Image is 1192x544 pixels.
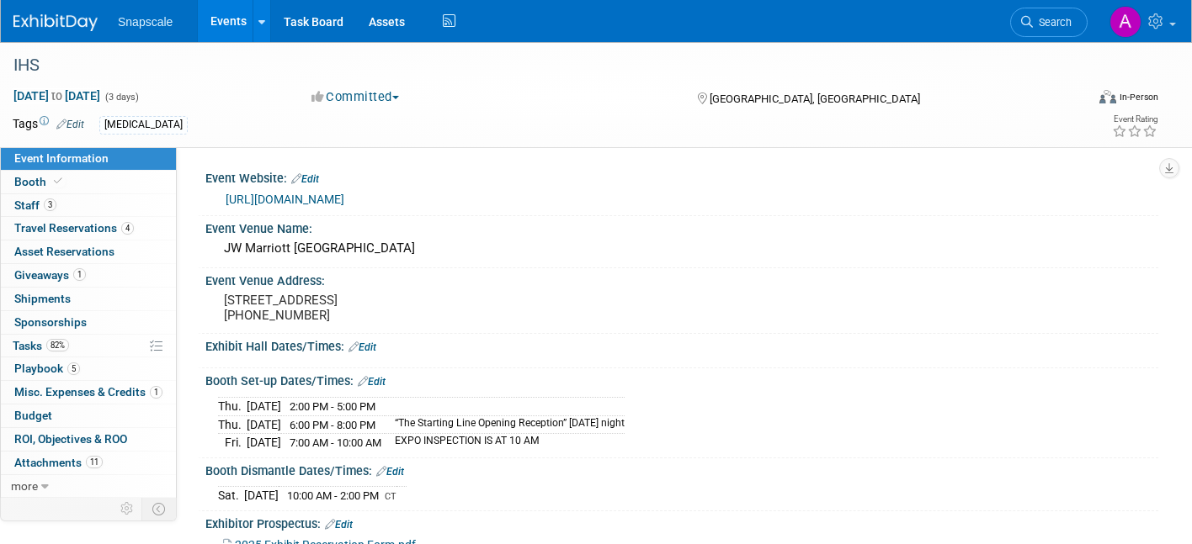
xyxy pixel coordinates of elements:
td: Sat. [218,487,244,504]
a: Edit [291,173,319,185]
img: ExhibitDay [13,14,98,31]
div: Event Format [988,87,1158,113]
span: Asset Reservations [14,245,114,258]
td: EXPO INSPECTION IS AT 10 AM [385,434,625,452]
a: more [1,475,176,498]
a: Event Information [1,147,176,170]
span: 7:00 AM - 10:00 AM [290,436,381,449]
td: [DATE] [244,487,279,504]
span: ROI, Objectives & ROO [14,432,127,446]
td: “The Starting Line Opening Reception” [DATE] night [385,415,625,434]
span: Sponsorships [14,315,87,329]
span: 1 [150,386,162,399]
td: Thu. [218,397,247,415]
td: Toggle Event Tabs [142,498,177,520]
span: Event Information [14,151,109,165]
span: Tasks [13,339,69,352]
div: JW Marriott [GEOGRAPHIC_DATA] [218,235,1146,261]
a: Staff3 [1,194,176,217]
img: Format-Inperson.png [1099,90,1116,103]
span: Attachments [14,456,103,469]
a: Booth [1,171,176,193]
span: 10:00 AM - 2:00 PM [287,489,379,502]
span: Shipments [14,292,71,305]
div: Event Website: [205,166,1158,187]
div: Exhibitor Prospectus: [205,511,1158,533]
td: Thu. [218,415,247,434]
span: 5 [67,362,80,375]
div: Event Venue Address: [205,268,1158,289]
span: more [11,479,38,493]
span: [GEOGRAPHIC_DATA], [GEOGRAPHIC_DATA] [710,92,920,105]
td: Personalize Event Tab Strip [113,498,142,520]
a: Playbook5 [1,357,176,380]
span: Misc. Expenses & Credits [14,385,162,399]
i: Booth reservation complete [54,177,62,186]
div: In-Person [1119,91,1158,103]
span: 2:00 PM - 5:00 PM [290,400,375,413]
span: to [49,89,65,103]
span: (3 days) [104,92,139,103]
a: Misc. Expenses & Credits1 [1,381,176,404]
a: Budget [1,404,176,427]
div: Booth Set-up Dates/Times: [205,368,1158,390]
span: Staff [14,198,56,212]
span: [DATE] [DATE] [13,88,101,103]
a: Edit [358,376,386,388]
a: Asset Reservations [1,240,176,263]
a: ROI, Objectives & ROO [1,428,176,451]
span: Search [1033,16,1072,29]
div: Event Venue Name: [205,216,1158,237]
span: CT [385,491,396,502]
span: Giveaways [14,268,86,282]
div: Booth Dismantle Dates/Times: [205,458,1158,480]
a: Attachments11 [1,452,176,474]
a: Sponsorships [1,311,176,334]
span: 11 [86,456,103,468]
td: Fri. [218,434,247,452]
div: [MEDICAL_DATA] [99,116,188,134]
img: Alex Corrigan [1110,6,1141,38]
span: Booth [14,175,66,188]
a: Edit [349,341,376,353]
td: Tags [13,115,84,135]
a: Shipments [1,288,176,310]
a: Tasks82% [1,335,176,357]
a: Edit [376,466,404,478]
a: [URL][DOMAIN_NAME] [226,193,344,206]
pre: [STREET_ADDRESS] [PHONE_NUMBER] [224,293,584,323]
span: 1 [73,268,86,281]
span: 4 [121,222,134,235]
td: [DATE] [247,397,281,415]
span: Playbook [14,362,80,375]
span: Travel Reservations [14,221,134,235]
span: Snapscale [118,15,173,29]
td: [DATE] [247,434,281,452]
span: Budget [14,409,52,422]
a: Travel Reservations4 [1,217,176,240]
button: Committed [306,88,406,106]
span: 3 [44,198,56,211]
a: Search [1010,8,1088,37]
a: Giveaways1 [1,264,176,287]
span: 6:00 PM - 8:00 PM [290,419,375,431]
a: Edit [56,119,84,130]
div: Exhibit Hall Dates/Times: [205,334,1158,356]
div: IHS [8,50,1061,81]
td: [DATE] [247,415,281,434]
div: Event Rating [1112,115,1157,124]
span: 82% [46,339,69,351]
a: Edit [325,519,353,531]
